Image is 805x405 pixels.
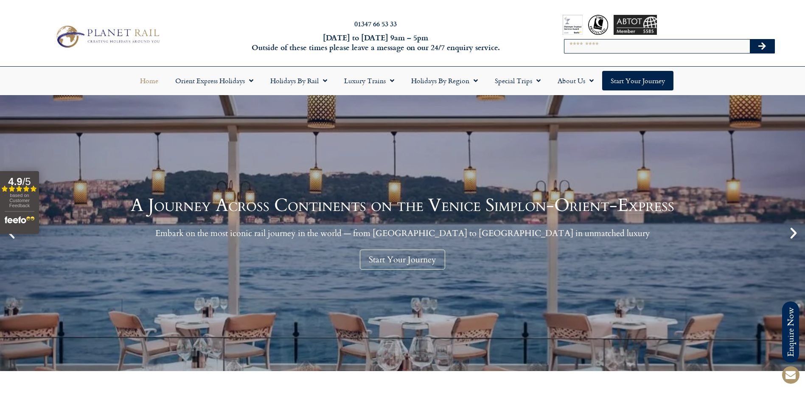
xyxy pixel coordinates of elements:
[602,71,673,90] a: Start your Journey
[786,226,801,240] div: Next slide
[354,19,397,28] a: 01347 66 53 33
[750,39,774,53] button: Search
[131,197,674,214] h1: A Journey Across Continents on the Venice Simplon-Orient-Express
[217,33,535,53] h6: [DATE] to [DATE] 9am – 5pm Outside of these times please leave a message on our 24/7 enquiry serv...
[403,71,486,90] a: Holidays by Region
[549,71,602,90] a: About Us
[132,71,167,90] a: Home
[486,71,549,90] a: Special Trips
[4,71,801,90] nav: Menu
[360,250,445,270] a: Start Your Journey
[52,23,163,50] img: Planet Rail Train Holidays Logo
[336,71,403,90] a: Luxury Trains
[167,71,262,90] a: Orient Express Holidays
[131,228,674,239] p: Embark on the most iconic rail journey in the world — from [GEOGRAPHIC_DATA] to [GEOGRAPHIC_DATA]...
[262,71,336,90] a: Holidays by Rail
